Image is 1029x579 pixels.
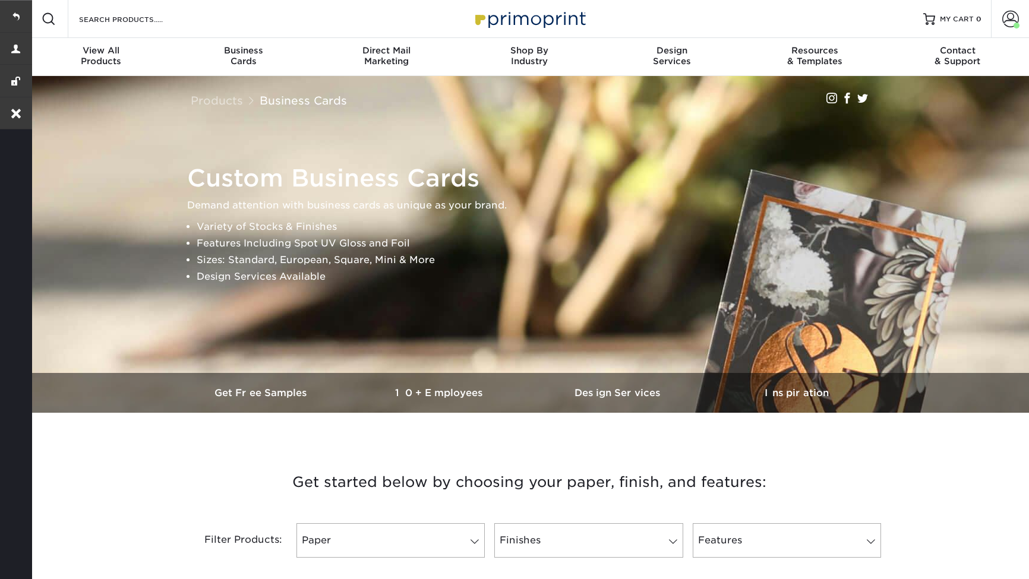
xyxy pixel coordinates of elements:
a: Shop ByIndustry [458,38,601,76]
a: Finishes [494,523,683,558]
div: Cards [172,45,315,67]
h3: Design Services [529,387,708,398]
li: Features Including Spot UV Gloss and Foil [197,235,882,252]
a: Resources& Templates [743,38,886,76]
li: Variety of Stocks & Finishes [197,219,882,235]
a: Direct MailMarketing [315,38,458,76]
a: Features [693,523,881,558]
div: Marketing [315,45,458,67]
div: Services [601,45,743,67]
a: Paper [296,523,485,558]
p: Demand attention with business cards as unique as your brand. [187,197,882,214]
span: 0 [976,15,981,23]
h3: Inspiration [708,387,886,398]
a: Products [191,94,243,107]
a: Get Free Samples [173,373,351,413]
input: SEARCH PRODUCTS..... [78,12,194,26]
h1: Custom Business Cards [187,164,882,192]
span: Design [601,45,743,56]
h3: Get started below by choosing your paper, finish, and features: [182,455,877,509]
a: View AllProducts [30,38,172,76]
h3: 10+ Employees [351,387,529,398]
span: MY CART [940,14,974,24]
a: Inspiration [708,373,886,413]
li: Design Services Available [197,268,882,285]
span: View All [30,45,172,56]
a: Contact& Support [886,38,1029,76]
li: Sizes: Standard, European, Square, Mini & More [197,252,882,268]
div: Filter Products: [173,523,292,558]
span: Contact [886,45,1029,56]
span: Business [172,45,315,56]
div: & Support [886,45,1029,67]
a: DesignServices [601,38,743,76]
a: 10+ Employees [351,373,529,413]
div: & Templates [743,45,886,67]
img: Primoprint [470,6,589,31]
span: Resources [743,45,886,56]
span: Direct Mail [315,45,458,56]
a: BusinessCards [172,38,315,76]
a: Design Services [529,373,708,413]
a: Business Cards [260,94,347,107]
span: Shop By [458,45,601,56]
div: Industry [458,45,601,67]
h3: Get Free Samples [173,387,351,398]
div: Products [30,45,172,67]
